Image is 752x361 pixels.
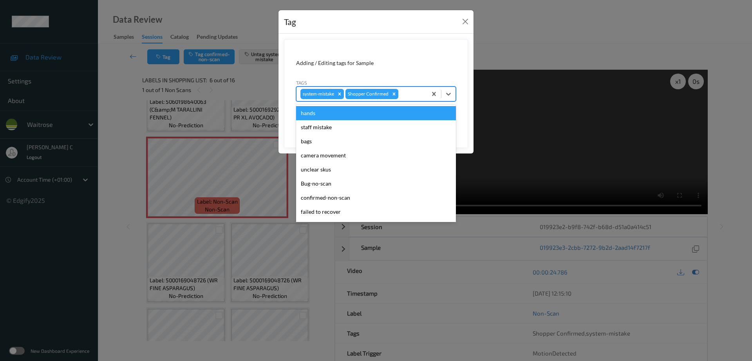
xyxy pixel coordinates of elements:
div: Remove system-mistake [335,89,344,99]
div: hands [296,106,456,120]
div: product recovered [296,219,456,233]
div: camera movement [296,148,456,162]
div: Remove Shopper Confirmed [390,89,398,99]
div: failed to recover [296,205,456,219]
div: Tag [284,16,296,28]
div: Adding / Editing tags for Sample [296,59,456,67]
div: Shopper Confirmed [345,89,390,99]
div: unclear skus [296,162,456,177]
label: Tags [296,79,307,86]
div: Bug-no-scan [296,177,456,191]
div: confirmed-non-scan [296,191,456,205]
div: staff mistake [296,120,456,134]
div: bags [296,134,456,148]
div: system-mistake [300,89,335,99]
button: Close [460,16,471,27]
